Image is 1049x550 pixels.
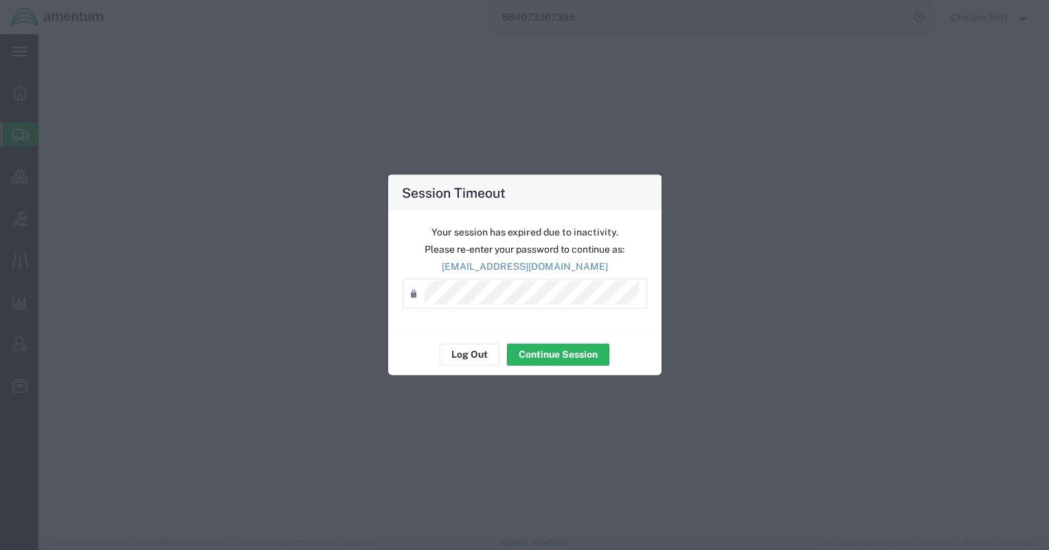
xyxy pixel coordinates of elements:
p: [EMAIL_ADDRESS][DOMAIN_NAME] [403,259,647,273]
p: Please re-enter your password to continue as: [403,242,647,256]
button: Log Out [440,343,499,365]
button: Continue Session [507,343,609,365]
h4: Session Timeout [402,182,506,202]
p: Your session has expired due to inactivity. [403,225,647,239]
